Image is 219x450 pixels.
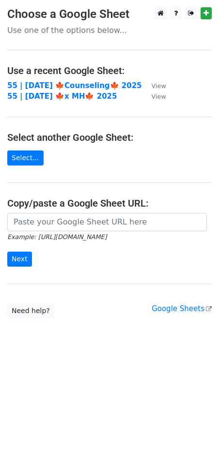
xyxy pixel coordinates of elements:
[7,7,212,21] h3: Choose a Google Sheet
[152,93,166,100] small: View
[152,304,212,313] a: Google Sheets
[152,82,166,90] small: View
[7,213,207,231] input: Paste your Google Sheet URL here
[142,92,166,101] a: View
[7,65,212,76] h4: Use a recent Google Sheet:
[7,197,212,209] h4: Copy/paste a Google Sheet URL:
[7,252,32,267] input: Next
[7,233,107,240] small: Example: [URL][DOMAIN_NAME]
[7,303,54,318] a: Need help?
[7,92,117,101] a: 55 | [DATE] 🍁x MH🍁 2025
[7,25,212,35] p: Use one of the options below...
[7,132,212,143] h4: Select another Google Sheet:
[7,81,142,90] a: 55 | [DATE] 🍁Counseling🍁 2025
[142,81,166,90] a: View
[7,150,44,165] a: Select...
